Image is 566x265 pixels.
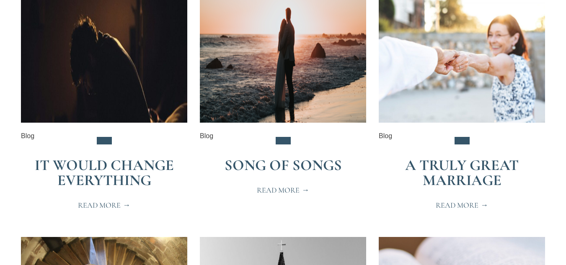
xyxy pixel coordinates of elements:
[257,186,309,194] span: Read More
[68,196,140,214] a: Read More
[436,201,488,209] span: Read More
[35,156,174,189] a: It Would Change Everything
[247,181,319,199] a: Read More
[78,201,130,209] span: Read More
[225,156,342,174] a: Song of Songs
[405,156,519,189] a: A Truly Great Marriage
[426,196,498,214] a: Read More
